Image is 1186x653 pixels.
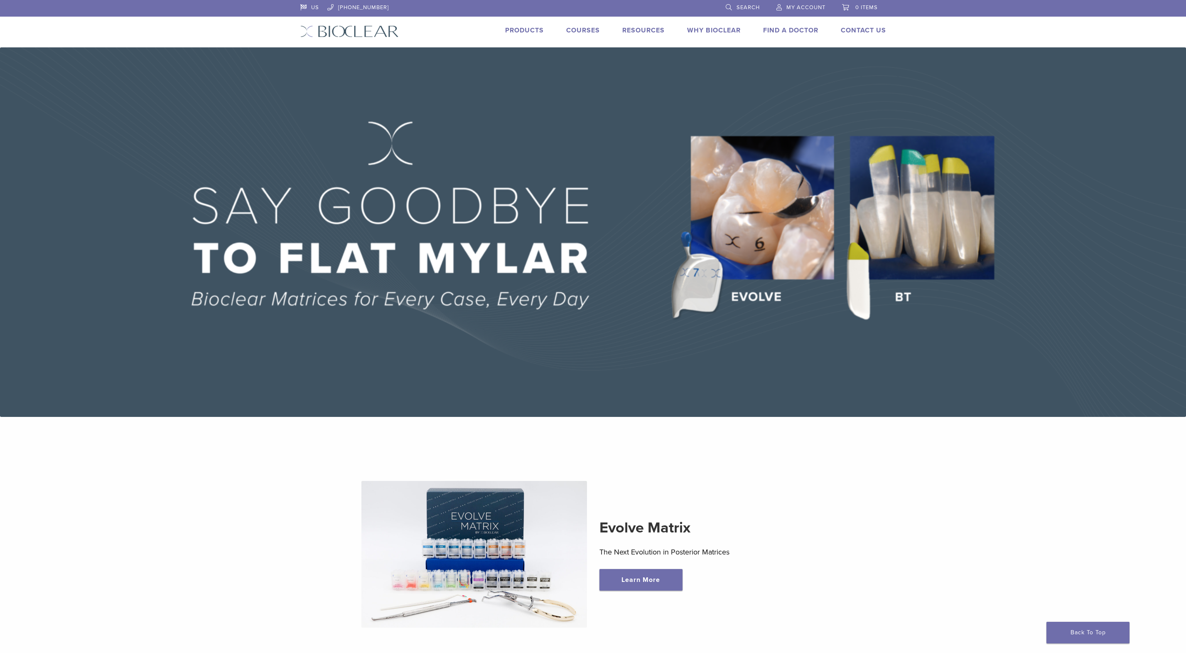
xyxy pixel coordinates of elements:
[300,25,399,37] img: Bioclear
[361,481,587,628] img: Evolve Matrix
[855,4,878,11] span: 0 items
[622,26,665,34] a: Resources
[786,4,825,11] span: My Account
[737,4,760,11] span: Search
[687,26,741,34] a: Why Bioclear
[841,26,886,34] a: Contact Us
[1046,622,1130,643] a: Back To Top
[505,26,544,34] a: Products
[763,26,818,34] a: Find A Doctor
[599,546,825,558] p: The Next Evolution in Posterior Matrices
[566,26,600,34] a: Courses
[599,569,683,591] a: Learn More
[599,518,825,538] h2: Evolve Matrix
